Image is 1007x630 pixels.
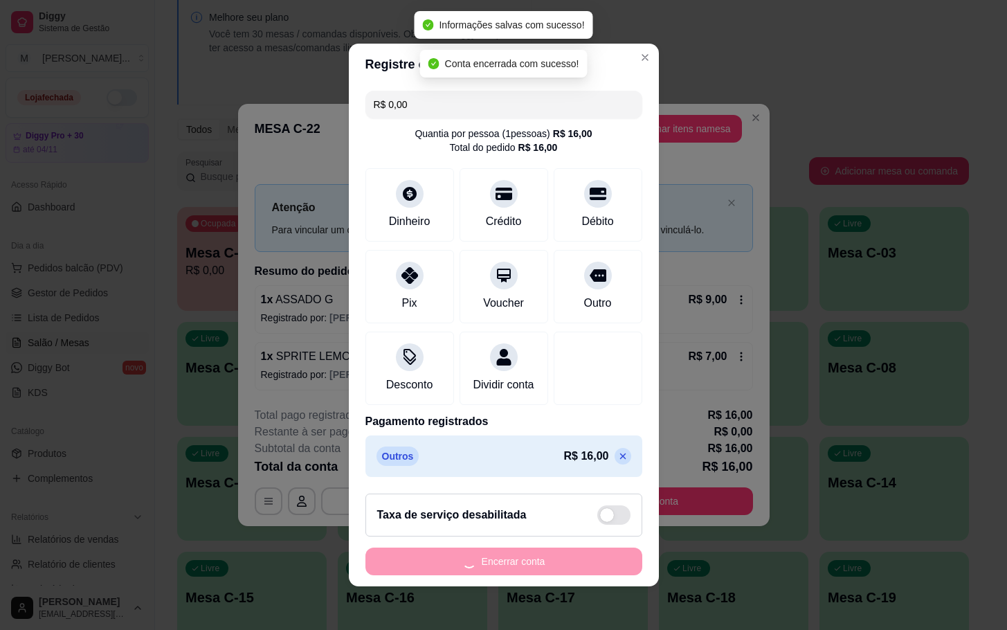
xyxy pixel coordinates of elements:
p: R$ 16,00 [564,448,609,465]
div: Crédito [486,213,522,230]
div: Outro [583,295,611,312]
div: Pix [401,295,417,312]
button: Close [634,46,656,69]
header: Registre o pagamento do pedido [349,44,659,85]
span: check-circle [428,58,439,69]
span: Conta encerrada com sucesso! [445,58,579,69]
div: Dividir conta [473,377,534,393]
div: R$ 16,00 [518,141,558,154]
span: Informações salvas com sucesso! [439,19,584,30]
div: Desconto [386,377,433,393]
p: Pagamento registrados [365,413,642,430]
p: Outros [377,447,419,466]
div: R$ 16,00 [553,127,592,141]
h2: Taxa de serviço desabilitada [377,507,527,523]
div: Débito [581,213,613,230]
span: check-circle [422,19,433,30]
div: Total do pedido [450,141,558,154]
div: Quantia por pessoa ( 1 pessoas) [415,127,592,141]
div: Dinheiro [389,213,430,230]
input: Ex.: hambúrguer de cordeiro [374,91,634,118]
div: Voucher [483,295,524,312]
